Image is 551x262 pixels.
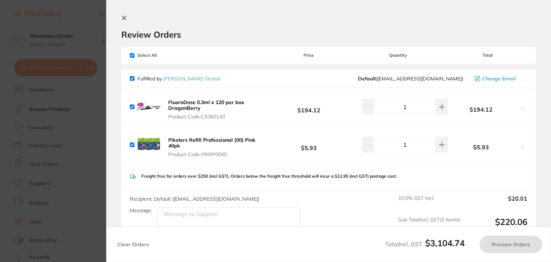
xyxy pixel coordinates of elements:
span: Total Incl. GST [385,240,465,248]
span: Total [448,53,527,58]
span: Select All [130,53,202,58]
span: Product Code: CX360140 [168,114,267,120]
span: Product Code: .PKRP0040 [168,151,267,157]
b: Default [358,75,376,82]
b: FluoroDose 0.3ml x 120 per box DraganBerry [168,99,244,111]
b: Piksters Refill Professional (00) Pink 40pk [168,137,255,149]
img: YXJwZXQwZw [137,95,160,118]
b: $194.12 [448,106,514,113]
span: sales@piksters.com [358,76,463,81]
output: $220.06 [466,217,527,237]
b: $5.93 [448,144,514,150]
h2: Review Orders [121,29,536,40]
span: 10.0 % GST Incl. [398,195,460,211]
p: Freight free for orders over $250 (incl GST). Orders below the freight free threshold will incur ... [141,174,397,179]
p: Fulfilled by [137,76,220,81]
a: [PERSON_NAME] Dental [163,75,220,82]
span: Quantity [348,53,448,58]
b: $194.12 [269,100,349,113]
label: Message: [130,207,152,214]
button: FluoroDose 0.3ml x 120 per box DraganBerry Product Code:CX360140 [166,99,269,120]
b: $3,104.74 [425,238,465,248]
span: Change Email [482,76,516,81]
button: Clear Orders [115,236,151,253]
span: Recipient: Default ( [EMAIL_ADDRESS][DOMAIN_NAME] ) [130,196,259,202]
button: Piksters Refill Professional (00) Pink 40pk Product Code:.PKRP0040 [166,137,269,158]
img: ajcyNjdqcA [137,133,160,156]
button: Change Email [472,75,527,82]
button: Preview Orders [480,236,542,253]
span: Sub Total Incl. GST ( 2 Items) [398,217,460,237]
span: Price [269,53,349,58]
output: $20.01 [466,195,527,211]
b: $5.93 [269,138,349,151]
